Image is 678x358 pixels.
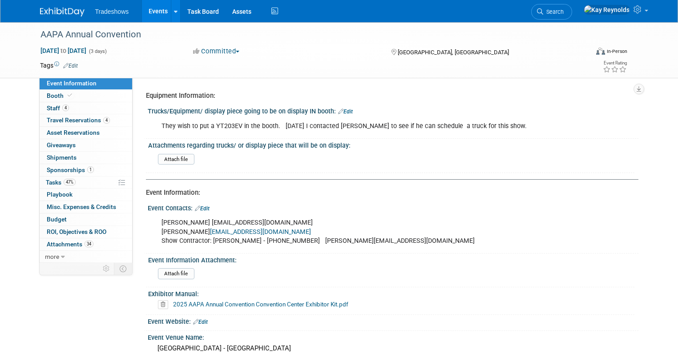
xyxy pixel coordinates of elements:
[148,201,638,213] div: Event Contacts:
[40,177,132,189] a: Tasks47%
[603,61,627,65] div: Event Rating
[606,48,627,55] div: In-Person
[88,48,107,54] span: (3 days)
[46,179,76,186] span: Tasks
[47,92,74,99] span: Booth
[193,319,208,325] a: Edit
[40,139,132,151] a: Giveaways
[47,154,77,161] span: Shipments
[596,48,605,55] img: Format-Inperson.png
[47,141,76,149] span: Giveaways
[95,8,129,15] span: Tradeshows
[62,105,69,111] span: 4
[148,287,634,298] div: Exhibitor Manual:
[146,91,632,101] div: Equipment Information:
[40,77,132,89] a: Event Information
[40,47,87,55] span: [DATE] [DATE]
[40,61,78,70] td: Tags
[47,129,100,136] span: Asset Reservations
[47,241,93,248] span: Attachments
[148,105,638,116] div: Trucks/Equipment/ display piece going to be on display IN booth:
[40,226,132,238] a: ROI, Objectives & ROO
[40,238,132,250] a: Attachments34
[47,203,116,210] span: Misc. Expenses & Credits
[158,302,172,308] a: Delete attachment?
[146,188,632,197] div: Event Information:
[541,46,627,60] div: Event Format
[40,189,132,201] a: Playbook
[210,228,311,236] a: [EMAIL_ADDRESS][DOMAIN_NAME]
[40,251,132,263] a: more
[85,241,93,247] span: 34
[40,152,132,164] a: Shipments
[40,114,132,126] a: Travel Reservations4
[47,216,67,223] span: Budget
[195,205,210,212] a: Edit
[173,301,348,308] a: 2025 AAPA Annual Convention Convention Center Exhibitor Kit.pdf
[154,342,632,355] div: [GEOGRAPHIC_DATA] - [GEOGRAPHIC_DATA]
[59,47,68,54] span: to
[40,8,85,16] img: ExhibitDay
[148,315,638,326] div: Event Website:
[37,27,577,43] div: AAPA Annual Convention
[114,263,132,274] td: Toggle Event Tabs
[47,105,69,112] span: Staff
[47,228,106,235] span: ROI, Objectives & ROO
[40,213,132,225] a: Budget
[47,166,94,173] span: Sponsorships
[40,164,132,176] a: Sponsorships1
[103,117,110,124] span: 4
[47,117,110,124] span: Travel Reservations
[543,8,564,15] span: Search
[338,109,353,115] a: Edit
[68,93,72,98] i: Booth reservation complete
[190,47,243,56] button: Committed
[148,331,638,342] div: Event Venue Name:
[398,49,509,56] span: [GEOGRAPHIC_DATA], [GEOGRAPHIC_DATA]
[155,117,543,135] div: They wish to put a YT203EV in the booth. [DATE] I contacted [PERSON_NAME] to see if he can schedu...
[40,90,132,102] a: Booth
[64,179,76,185] span: 47%
[531,4,572,20] a: Search
[155,214,543,249] div: [PERSON_NAME] [EMAIL_ADDRESS][DOMAIN_NAME] [PERSON_NAME] Show Contractor: [PERSON_NAME] - [PHONE_...
[148,253,634,265] div: Event Information Attachment:
[584,5,630,15] img: Kay Reynolds
[148,139,634,150] div: Attachments regarding trucks/ or display piece that will be on display:
[45,253,59,260] span: more
[40,201,132,213] a: Misc. Expenses & Credits
[87,166,94,173] span: 1
[99,263,114,274] td: Personalize Event Tab Strip
[47,191,73,198] span: Playbook
[47,80,97,87] span: Event Information
[63,63,78,69] a: Edit
[40,127,132,139] a: Asset Reservations
[40,102,132,114] a: Staff4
